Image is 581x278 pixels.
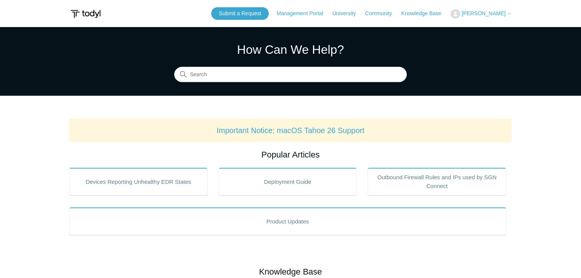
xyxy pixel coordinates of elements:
button: [PERSON_NAME] [451,9,512,19]
a: Submit a Request [211,7,269,20]
a: Community [365,10,400,18]
a: Knowledge Base [401,10,449,18]
a: Outbound Firewall Rules and IPs used by SGN Connect [368,168,506,195]
a: Deployment Guide [219,168,357,195]
img: Todyl Support Center Help Center home page [69,7,102,21]
a: Product Updates [69,207,506,235]
h1: How Can We Help? [174,40,407,59]
span: [PERSON_NAME] [462,10,506,16]
a: University [332,10,363,18]
input: Search [174,67,407,82]
a: Management Portal [277,10,331,18]
a: Devices Reporting Unhealthy EDR States [69,168,207,195]
a: Important Notice: macOS Tahoe 26 Support [217,126,364,135]
h2: Popular Articles [69,148,512,161]
h2: Knowledge Base [69,265,512,278]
